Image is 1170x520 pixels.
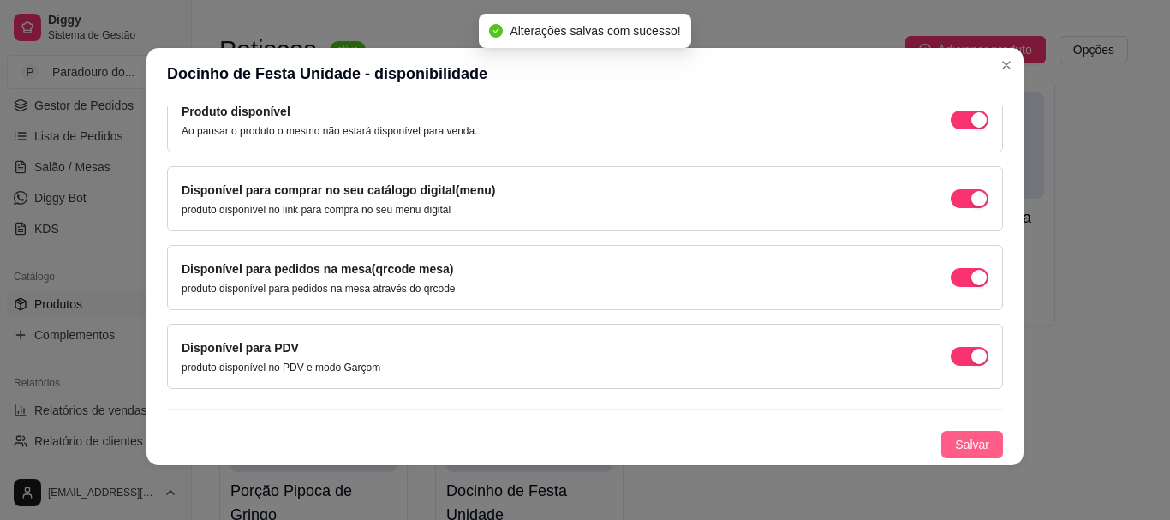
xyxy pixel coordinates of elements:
[489,24,503,38] span: check-circle
[182,203,495,217] p: produto disponível no link para compra no seu menu digital
[182,282,456,296] p: produto disponível para pedidos na mesa através do qrcode
[510,24,680,38] span: Alterações salvas com sucesso!
[182,262,453,276] label: Disponível para pedidos na mesa(qrcode mesa)
[182,105,290,118] label: Produto disponível
[941,431,1003,458] button: Salvar
[182,361,380,374] p: produto disponível no PDV e modo Garçom
[146,48,1024,99] header: Docinho de Festa Unidade - disponibilidade
[182,183,495,197] label: Disponível para comprar no seu catálogo digital(menu)
[955,435,989,454] span: Salvar
[182,124,478,138] p: Ao pausar o produto o mesmo não estará disponível para venda.
[993,51,1020,79] button: Close
[182,341,299,355] label: Disponível para PDV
